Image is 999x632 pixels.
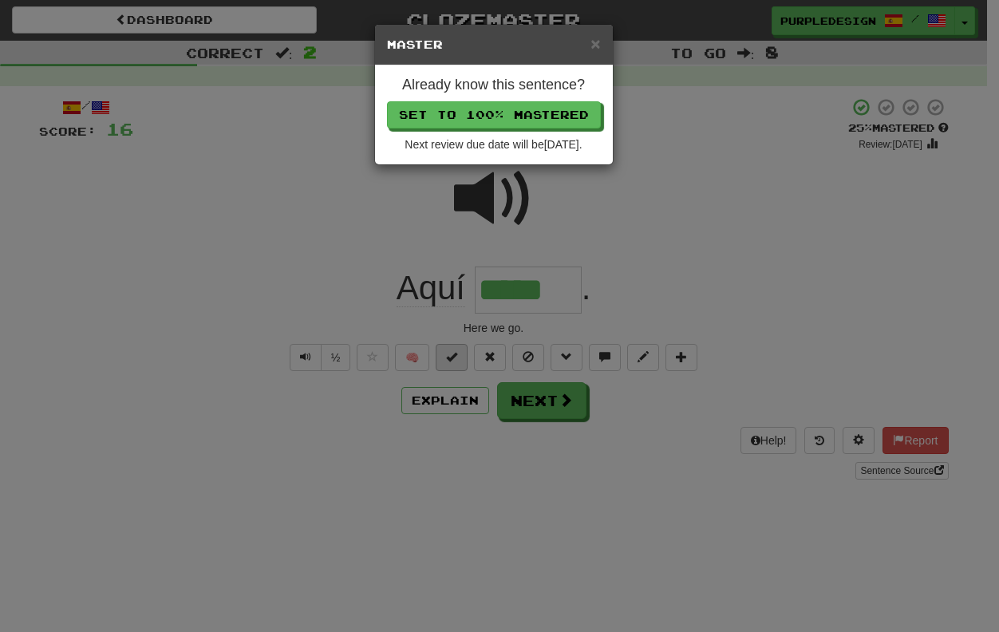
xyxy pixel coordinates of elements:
[387,37,601,53] h5: Master
[387,136,601,152] div: Next review due date will be [DATE] .
[590,34,600,53] span: ×
[387,77,601,93] h4: Already know this sentence?
[387,101,601,128] button: Set to 100% Mastered
[590,35,600,52] button: Close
